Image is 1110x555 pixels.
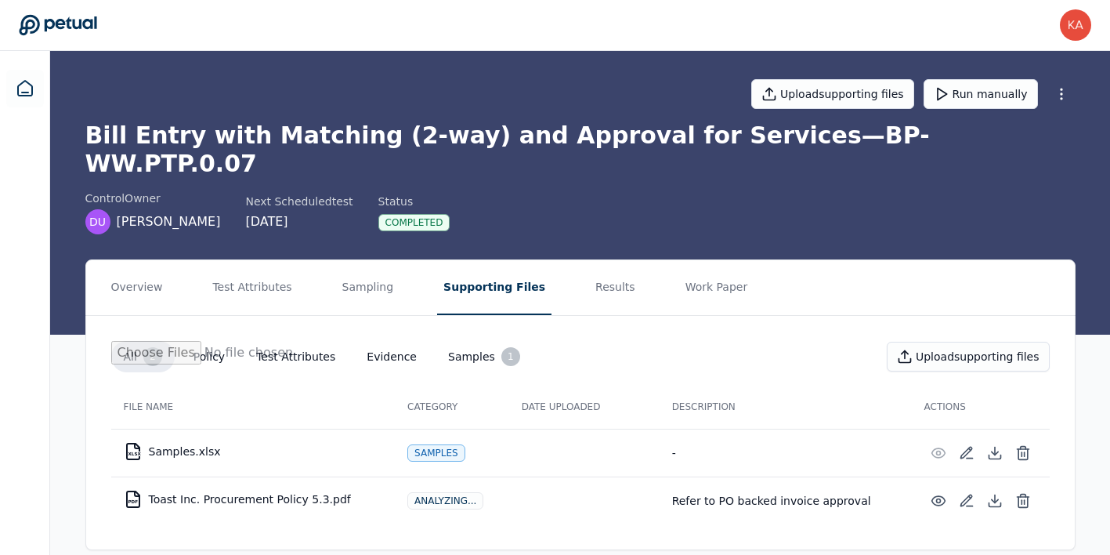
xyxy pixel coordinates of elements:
[1009,487,1037,515] button: Delete File
[111,481,396,518] td: Toast Inc. Procurement Policy 5.3.pdf
[181,343,237,371] button: Policy
[953,439,981,467] button: Add/Edit Description
[501,347,520,366] div: 1
[953,487,981,515] button: Add/Edit Description
[105,260,169,315] button: Overview
[912,385,1050,429] th: Actions
[660,477,912,524] td: Refer to PO backed invoice approval
[981,439,1009,467] button: Download File
[1060,9,1091,41] img: karen.yeung@toasttab.com
[19,14,97,36] a: Go to Dashboard
[85,122,1076,178] h1: Bill Entry with Matching (2-way) and Approval for Services — BP-WW.PTP.0.07
[924,439,953,467] button: Preview File (hover for quick preview, click for full view)
[206,260,298,315] button: Test Attributes
[6,70,44,107] a: Dashboard
[395,385,509,429] th: Category
[86,260,1075,315] nav: Tabs
[336,260,400,315] button: Sampling
[354,343,429,371] button: Evidence
[85,190,221,206] div: control Owner
[437,260,551,315] button: Supporting Files
[244,343,348,371] button: Test Attributes
[128,499,139,504] div: PDF
[111,385,396,429] th: File Name
[660,429,912,477] td: -
[111,433,396,470] td: Samples.xlsx
[751,79,914,109] button: Uploadsupporting files
[407,444,465,462] div: Samples
[924,487,953,515] button: Preview File (hover for quick preview, click for full view)
[436,341,533,372] button: Samples1
[407,492,483,510] div: Analyzing...
[679,260,754,315] button: Work Paper
[1047,80,1076,108] button: More Options
[887,342,1050,372] button: Uploadsupporting files
[117,212,221,231] span: [PERSON_NAME]
[245,212,353,231] div: [DATE]
[924,79,1038,109] button: Run manually
[378,194,450,209] div: Status
[981,487,1009,515] button: Download File
[111,341,175,372] button: All2
[89,214,106,230] span: DU
[660,385,912,429] th: Description
[509,385,660,429] th: Date Uploaded
[1009,439,1037,467] button: Delete File
[128,452,141,456] div: XLSX
[245,194,353,209] div: Next Scheduled test
[589,260,642,315] button: Results
[143,347,162,366] div: 2
[378,214,450,231] div: Completed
